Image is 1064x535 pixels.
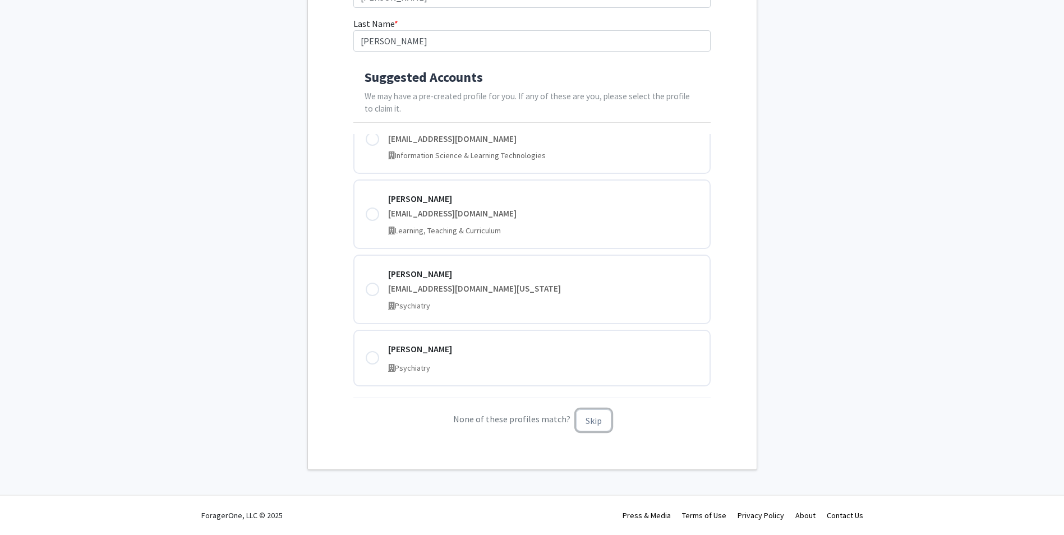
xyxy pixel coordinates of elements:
span: Psychiatry [395,301,430,311]
a: Terms of Use [682,510,726,520]
a: Privacy Policy [738,510,784,520]
button: Skip [576,409,611,431]
div: [EMAIL_ADDRESS][DOMAIN_NAME] [388,133,698,146]
iframe: Chat [8,485,48,527]
div: [EMAIL_ADDRESS][DOMAIN_NAME] [388,207,698,220]
span: Psychiatry [395,363,430,373]
a: Contact Us [827,510,863,520]
p: We may have a pre-created profile for you. If any of these are you, please select the profile to ... [365,90,699,116]
div: [PERSON_NAME] [388,192,698,205]
a: Press & Media [623,510,671,520]
div: ForagerOne, LLC © 2025 [201,496,283,535]
div: [PERSON_NAME] [388,342,698,356]
h4: Suggested Accounts [365,70,699,86]
p: None of these profiles match? [353,409,711,431]
span: Last Name [353,18,394,29]
span: Information Science & Learning Technologies [395,150,546,160]
div: [EMAIL_ADDRESS][DOMAIN_NAME][US_STATE] [388,283,698,296]
div: [PERSON_NAME] [388,267,698,280]
a: About [795,510,816,520]
span: Learning, Teaching & Curriculum [395,225,501,236]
